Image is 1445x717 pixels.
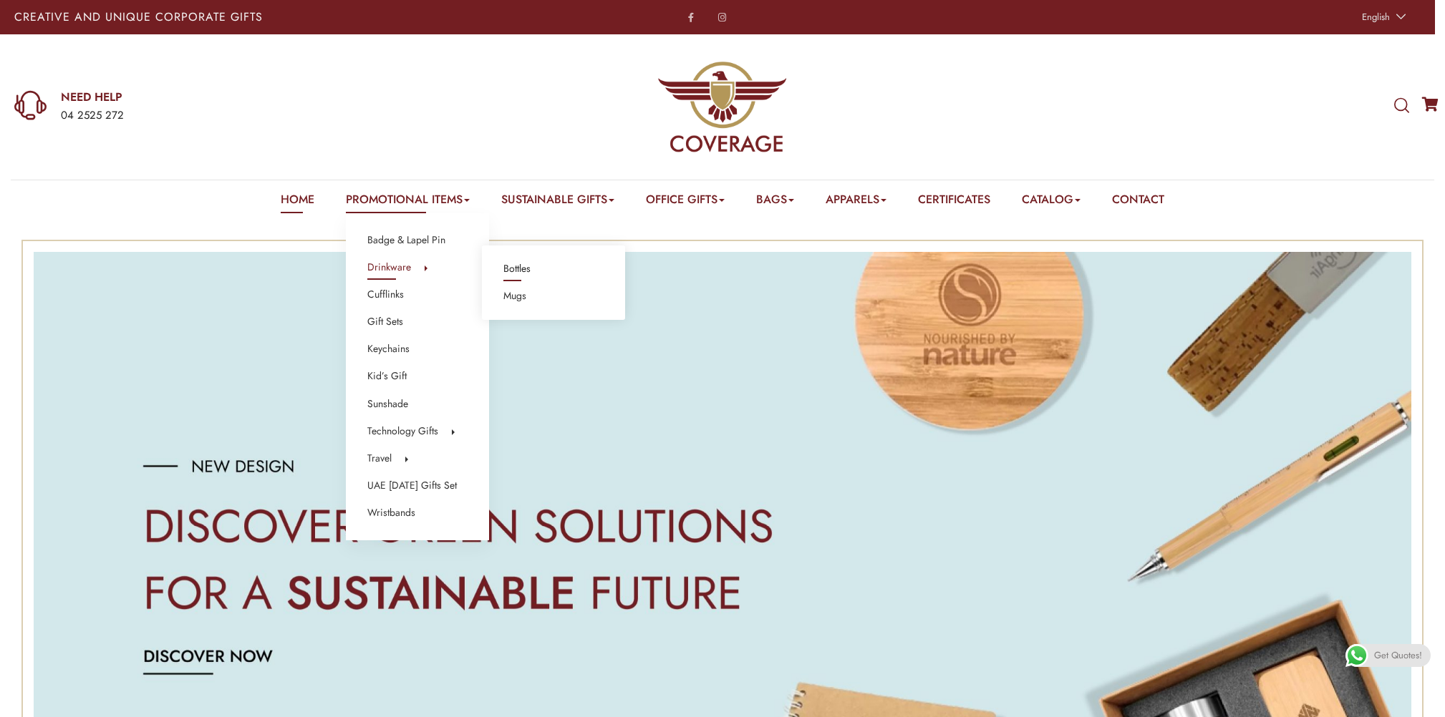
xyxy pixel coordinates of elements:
a: Sunshade [367,395,408,414]
a: Kid’s Gift [367,367,407,386]
a: Badge & Lapel Pin [367,231,445,250]
div: 04 2525 272 [61,107,475,125]
a: Contact [1112,191,1164,213]
a: English [1355,7,1410,27]
a: Bags [756,191,794,213]
a: Keychains [367,340,410,358]
p: Creative and Unique Corporate Gifts [14,11,571,23]
a: Gift Sets [367,313,403,331]
a: Cufflinks [367,286,404,304]
span: Get Quotes! [1374,644,1422,667]
a: Promotional Items [346,191,470,213]
a: Certificates [918,191,990,213]
a: Drinkware [367,258,411,277]
a: Technology Gifts [367,422,438,441]
a: Apparels [826,191,886,213]
a: Catalog [1022,191,1081,213]
a: Travel [367,449,392,468]
a: Home [281,191,314,213]
a: Sustainable Gifts [501,191,614,213]
a: NEED HELP [61,89,475,105]
a: Wristbands [367,504,415,522]
a: UAE [DATE] Gifts Set [367,477,457,495]
span: English [1362,10,1390,24]
a: Bottles [503,260,531,278]
a: Mugs [503,287,526,306]
a: Office Gifts [646,191,725,213]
